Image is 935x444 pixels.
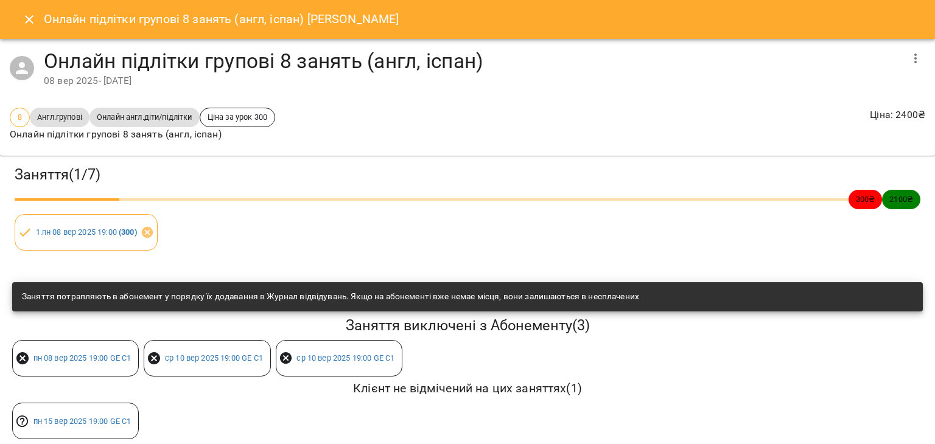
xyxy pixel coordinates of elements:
[44,10,399,29] h6: Онлайн підлітки групові 8 занять (англ, іспан) [PERSON_NAME]
[30,111,89,123] span: Англ.групові
[22,286,639,308] div: Заняття потрапляють в абонемент у порядку їх додавання в Журнал відвідувань. Якщо на абонементі в...
[12,379,923,398] h6: Клієнт не відмічений на цих заняттях ( 1 )
[33,353,131,362] a: пн 08 вер 2025 19:00 GE C1
[44,49,901,74] h4: Онлайн підлітки групові 8 занять (англ, іспан)
[44,74,901,88] div: 08 вер 2025 - [DATE]
[870,108,925,122] p: Ціна : 2400 ₴
[119,227,137,237] b: ( 300 )
[15,165,920,184] h3: Заняття ( 1 / 7 )
[36,227,137,237] a: 1.пн 08 вер 2025 19:00 (300)
[12,316,923,335] h5: Заняття виключені з Абонементу ( 3 )
[882,193,920,205] span: 2100 ₴
[15,5,44,34] button: Close
[15,214,158,251] div: 1.пн 08 вер 2025 19:00 (300)
[849,193,883,205] span: 300 ₴
[10,111,29,123] span: 8
[33,417,131,426] a: пн 15 вер 2025 19:00 GE C1
[200,111,275,123] span: Ціна за урок 300
[10,127,275,142] p: Онлайн підлітки групові 8 занять (англ, іспан)
[296,353,394,362] a: ср 10 вер 2025 19:00 GE C1
[89,111,200,123] span: Онлайн англ.діти/підлітки
[165,353,263,362] a: ср 10 вер 2025 19:00 GE C1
